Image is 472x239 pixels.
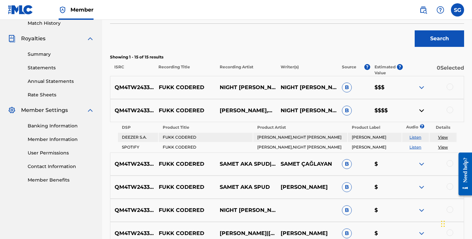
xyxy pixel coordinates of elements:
p: Estimated Value [375,64,397,76]
a: Statements [28,64,94,71]
p: FUKK CODERED [154,84,215,91]
img: contract [418,107,426,115]
a: User Permissions [28,150,94,156]
p: QM4TW2433572 [110,229,154,237]
a: View [438,145,448,150]
p: FUKK CODERED [154,229,215,237]
p: $ [370,160,403,168]
td: FUKK CODERED [159,143,253,152]
span: Member Settings [21,106,68,114]
a: Member Benefits [28,177,94,184]
p: Source [342,64,356,76]
span: B [342,228,352,238]
p: $$$ [370,84,403,91]
p: QM4TW2433572 [110,160,154,168]
iframe: Resource Center [454,146,472,202]
div: Drag [441,214,445,234]
div: User Menu [451,3,464,17]
th: Details [430,123,456,132]
span: Member [70,6,94,14]
span: B [342,106,352,116]
p: QM4TW2433572 [110,183,154,191]
p: [PERSON_NAME] [276,229,337,237]
a: Listen [409,135,421,140]
p: $$$$ [370,107,403,115]
p: $ [370,206,403,214]
p: NIGHT [PERSON_NAME]|[PERSON_NAME] [215,84,276,91]
a: Rate Sheets [28,91,94,98]
p: FUKK CODERED [154,160,215,168]
a: Annual Statements [28,78,94,85]
p: NIGHT [PERSON_NAME] [215,206,276,214]
img: Top Rightsholder [59,6,67,14]
p: NIGHT [PERSON_NAME] [PERSON_NAME] [276,84,337,91]
td: [PERSON_NAME],NIGHT [PERSON_NAME] [253,133,347,142]
a: Summary [28,51,94,58]
img: expand [418,183,426,191]
a: Banking Information [28,122,94,129]
p: FUKK CODERED [154,206,215,214]
img: expand [86,35,94,43]
p: QM4TW2433572 [110,206,154,214]
img: expand [86,106,94,114]
img: MLC Logo [8,5,33,15]
p: $ [370,183,403,191]
p: Showing 1 - 15 of 15 results [110,54,464,60]
p: QM4TW2433572 [110,107,154,115]
p: [PERSON_NAME],NIGHT [PERSON_NAME] [215,107,276,115]
img: help [436,6,444,14]
p: SAMET AKA SPUD [215,183,276,191]
td: SPOTIFY [118,143,158,152]
img: search [419,6,427,14]
p: ISRC [110,64,154,76]
th: Product Artist [253,123,347,132]
a: Listen [409,145,421,150]
p: Audio [402,124,410,130]
span: B [342,205,352,215]
span: ? [364,64,370,70]
p: FUKK CODERED [154,107,215,115]
span: B [342,159,352,169]
td: FUKK CODERED [159,133,253,142]
img: expand [418,229,426,237]
td: DEEZER S.A. [118,133,158,142]
iframe: Chat Widget [439,207,472,239]
a: Match History [28,20,94,27]
p: SAMET ÇAĞLAYAN [276,160,337,168]
p: NIGHT [PERSON_NAME] [PERSON_NAME] [276,107,337,115]
button: Search [415,30,464,47]
p: [PERSON_NAME] [276,183,337,191]
p: Writer(s) [276,64,338,76]
img: expand [418,84,426,91]
th: DSP [118,123,158,132]
span: ? [397,64,403,70]
div: Help [434,3,447,17]
a: Member Information [28,136,94,143]
p: Recording Artist [215,64,276,76]
td: [PERSON_NAME] [348,133,402,142]
p: QM4TW2433572 [110,84,154,91]
span: B [342,83,352,92]
span: ? [422,124,422,128]
span: B [342,182,352,192]
p: Recording Title [154,64,215,76]
span: Royalties [21,35,45,43]
th: Product Label [348,123,402,132]
p: $ [370,229,403,237]
p: 0 Selected [403,64,464,76]
img: Royalties [8,35,16,43]
p: SAMET AKA SPUD|NEZEXOUS|[PERSON_NAME] [215,160,276,168]
img: expand [418,206,426,214]
td: [PERSON_NAME] [348,143,402,152]
p: FUKK CODERED [154,183,215,191]
p: [PERSON_NAME]|[PERSON_NAME] AKA SPUD|NEZEXOUS [215,229,276,237]
a: Contact Information [28,163,94,170]
a: View [438,135,448,140]
th: Product Title [159,123,253,132]
img: Member Settings [8,106,16,114]
a: Public Search [417,3,430,17]
img: expand [418,160,426,168]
